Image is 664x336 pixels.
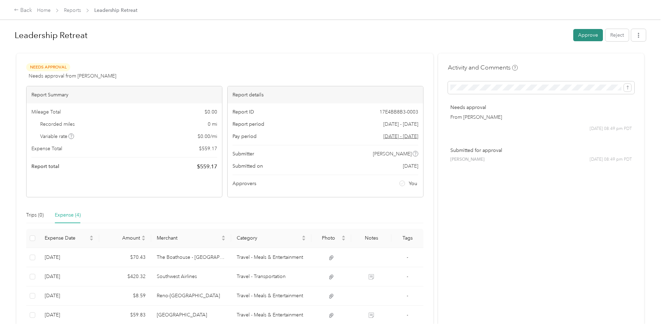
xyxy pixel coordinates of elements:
[26,211,44,219] div: Trips (0)
[221,238,226,242] span: caret-down
[199,145,217,152] span: $ 559.17
[391,306,423,325] td: -
[39,286,99,306] td: 9-24-2025
[625,297,664,336] iframe: Everlance-gr Chat Button Frame
[383,120,418,128] span: [DATE] - [DATE]
[31,163,59,170] span: Report total
[450,147,632,154] p: Submitted for approval
[99,267,151,286] td: $420.32
[351,229,391,248] th: Notes
[237,235,300,241] span: Category
[407,273,408,279] span: -
[94,7,138,14] span: Leadership Retreat
[99,286,151,306] td: $8.59
[450,114,632,121] p: From [PERSON_NAME]
[317,235,340,241] span: Photo
[409,180,417,187] span: You
[45,235,88,241] span: Expense Date
[233,108,254,116] span: Report ID
[228,86,423,103] div: Report details
[391,286,423,306] td: -
[233,133,257,140] span: Pay period
[151,286,231,306] td: Reno-Tahoe International Airport
[208,120,217,128] span: 0 mi
[397,235,418,241] div: Tags
[39,229,99,248] th: Expense Date
[450,156,485,163] span: [PERSON_NAME]
[231,229,311,248] th: Category
[407,293,408,299] span: -
[233,150,254,158] span: Submitter
[233,120,264,128] span: Report period
[302,234,306,239] span: caret-up
[373,150,412,158] span: [PERSON_NAME]
[141,238,146,242] span: caret-down
[31,108,61,116] span: Mileage Total
[605,29,629,41] button: Reject
[341,234,346,239] span: caret-up
[99,306,151,325] td: $59.83
[379,108,418,116] span: 17E4BB8B3-0003
[231,267,311,286] td: Travel - Transportation
[89,234,94,239] span: caret-up
[205,108,217,116] span: $ 0.00
[341,238,346,242] span: caret-down
[99,248,151,267] td: $70.43
[311,229,352,248] th: Photo
[198,133,217,140] span: $ 0.00 / mi
[233,180,256,187] span: Approvers
[391,248,423,267] td: -
[40,133,74,140] span: Variable rate
[231,248,311,267] td: Travel - Meals & Entertainment
[383,133,418,140] span: Go to pay period
[231,306,311,325] td: Travel - Meals & Entertainment
[403,162,418,170] span: [DATE]
[99,229,151,248] th: Amount
[89,238,94,242] span: caret-down
[27,86,222,103] div: Report Summary
[29,72,116,80] span: Needs approval from [PERSON_NAME]
[37,7,51,13] a: Home
[233,162,263,170] span: Submitted on
[391,267,423,286] td: -
[31,145,62,152] span: Expense Total
[55,211,81,219] div: Expense (4)
[39,306,99,325] td: 9-24-2025
[573,29,603,41] button: Approve
[391,229,423,248] th: Tags
[39,267,99,286] td: 9-24-2025
[407,312,408,318] span: -
[141,234,146,239] span: caret-up
[157,235,220,241] span: Merchant
[151,229,231,248] th: Merchant
[151,267,231,286] td: Southwest Airlines
[448,63,518,72] h4: Activity and Comments
[64,7,81,13] a: Reports
[450,104,632,111] p: Needs approval
[15,27,568,44] h1: Leadership Retreat
[14,6,32,15] div: Back
[407,254,408,260] span: -
[39,248,99,267] td: 9-26-2025
[26,63,70,71] span: Needs Approval
[40,120,75,128] span: Recorded miles
[221,234,226,239] span: caret-up
[197,162,217,171] span: $ 559.17
[302,238,306,242] span: caret-down
[590,126,632,132] span: [DATE] 08:49 pm PDT
[151,306,231,325] td: Las Vegas Airport
[105,235,140,241] span: Amount
[151,248,231,267] td: The Boathouse - LGB Airport
[590,156,632,163] span: [DATE] 08:49 pm PDT
[231,286,311,306] td: Travel - Meals & Entertainment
